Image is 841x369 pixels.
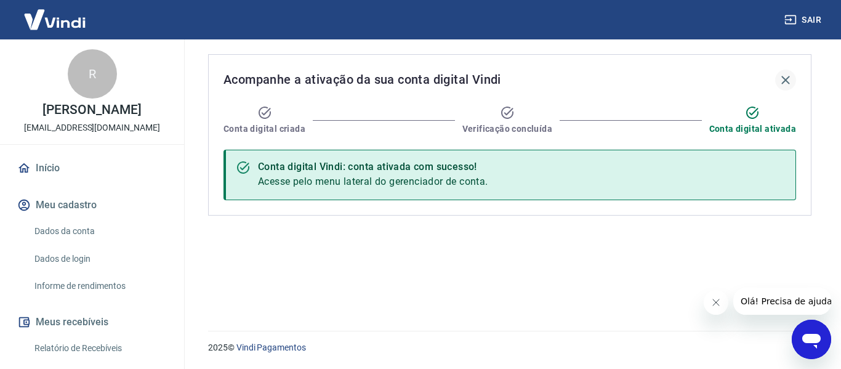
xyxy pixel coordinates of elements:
button: Sair [782,9,826,31]
button: Meu cadastro [15,192,169,219]
span: Acesse pelo menu lateral do gerenciador de conta. [258,176,488,187]
div: R [68,49,117,99]
a: Relatório de Recebíveis [30,336,169,361]
span: Conta digital criada [223,123,305,135]
span: Olá! Precisa de ajuda? [7,9,103,18]
a: Dados de login [30,246,169,272]
div: Conta digital Vindi: conta ativada com sucesso! [258,160,488,174]
a: Informe de rendimentos [30,274,169,299]
span: Verificação concluída [462,123,552,135]
a: Dados da conta [30,219,169,244]
p: [PERSON_NAME] [42,103,141,116]
a: Início [15,155,169,182]
a: Vindi Pagamentos [236,343,306,352]
span: Conta digital ativada [709,123,796,135]
iframe: Fechar mensagem [704,290,728,315]
p: 2025 © [208,341,811,354]
p: [EMAIL_ADDRESS][DOMAIN_NAME] [24,121,160,134]
span: Acompanhe a ativação da sua conta digital Vindi [223,70,501,89]
button: Meus recebíveis [15,309,169,336]
iframe: Botão para abrir a janela de mensagens [792,320,831,359]
img: Vindi [15,1,95,38]
iframe: Mensagem da empresa [733,288,831,315]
